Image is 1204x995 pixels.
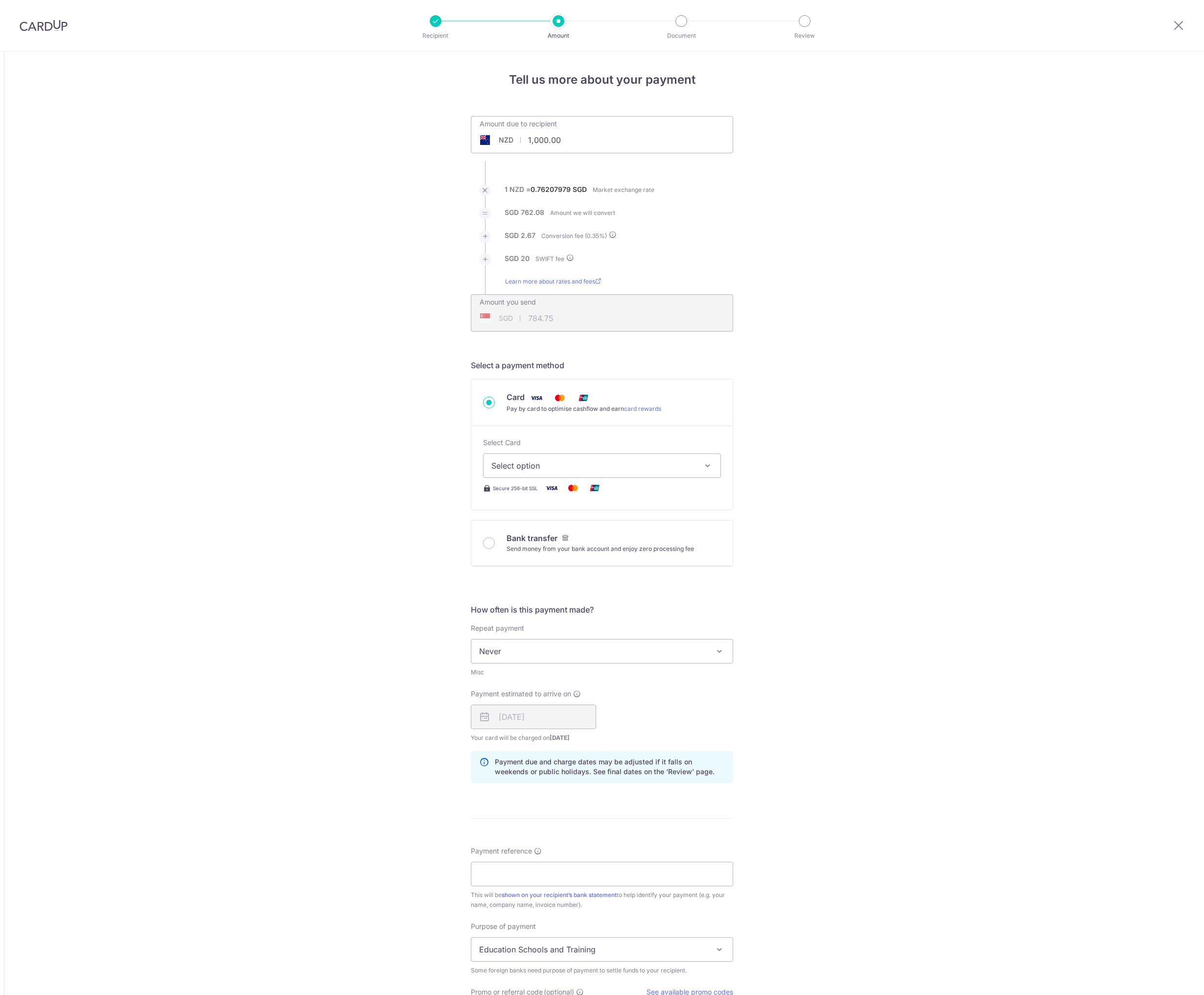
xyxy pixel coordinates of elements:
[471,623,524,633] label: Repeat payment
[471,359,733,371] h5: Select a payment method
[550,734,570,741] span: [DATE]
[495,757,725,777] p: Payment due and charge dates may be adjusted if it falls on weekends or public holidays. See fina...
[505,277,601,294] a: Learn more about rates and fees
[483,532,721,554] div: Bank transfer Send money from your bank account and enjoy zero processing fee
[483,453,721,478] button: Select option
[587,232,599,239] span: 0.35
[505,231,519,240] label: SGD
[471,846,532,856] span: Payment reference
[499,135,513,145] span: NZD
[550,392,570,404] img: Mastercard
[542,482,561,494] img: Visa
[499,313,513,323] span: SGD
[505,208,519,217] label: SGD
[471,668,484,676] span: translation missing: en.account_steps.making_payment_form.duration.payment_frequency.one_time_pay...
[483,438,521,447] span: translation missing: en.payables.payment_networks.credit_card.summary.labels.select_card
[471,604,733,616] h5: How often is this payment made?
[624,405,661,412] a: card rewards
[507,533,557,543] span: Bank transfer
[480,297,536,307] label: Amount you send
[573,185,587,194] label: SGD
[471,640,733,663] span: Never
[480,119,557,129] label: Amount due to recipient
[471,922,536,931] label: Purpose of payment
[502,891,617,899] a: shown on your recipient’s bank statement
[483,391,721,414] div: Card Visa Mastercard Union Pay Pay by card to optimise cashflow and earncard rewards
[541,231,617,241] label: Conversion fee ( %)
[471,890,733,910] div: This will be to help identify your payment (e.g. your name, company name, invoice number).
[521,254,530,263] label: 20
[531,185,571,194] label: 0.76207979
[507,392,525,402] span: Card
[645,31,718,41] p: Document
[471,938,733,961] span: Education Schools and Training
[491,460,695,472] span: Select option
[535,254,574,264] label: SWIFT fee
[593,185,654,195] label: Market exchange rate
[20,20,68,31] img: CardUp
[563,482,583,494] img: Mastercard
[493,484,538,492] span: Secure 256-bit SSL
[768,31,841,41] p: Review
[471,733,596,743] span: Your card will be charged on
[522,31,595,41] p: Amount
[527,392,546,404] img: Visa
[399,31,472,41] p: Recipient
[505,185,587,200] label: 1 NZD =
[505,254,519,263] label: SGD
[471,689,571,699] span: Payment estimated to arrive on
[471,966,733,975] div: Some foreign banks need purpose of payment to settle funds to your recipient.
[585,482,604,494] img: Union Pay
[521,208,544,217] label: 762.08
[507,544,694,554] div: Send money from your bank account and enjoy zero processing fee
[471,937,733,962] span: Education Schools and Training
[471,71,733,89] h4: Tell us more about your payment
[521,231,535,240] label: 2.67
[550,208,615,218] label: Amount we will convert
[574,392,593,404] img: Union Pay
[507,404,661,414] div: Pay by card to optimise cashflow and earn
